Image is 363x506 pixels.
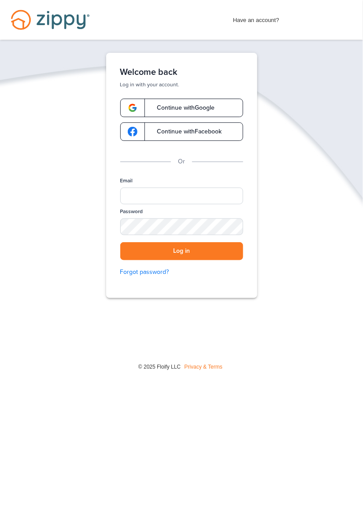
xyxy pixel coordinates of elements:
input: Password [120,218,243,235]
span: © 2025 Floify LLC [138,364,181,370]
button: Log in [120,242,243,260]
h1: Welcome back [120,67,243,78]
span: Continue with Google [148,105,215,111]
p: Or [178,157,185,166]
a: google-logoContinue withGoogle [120,99,243,117]
a: Privacy & Terms [185,364,222,370]
span: Have an account? [233,11,279,25]
a: Forgot password? [120,267,243,277]
img: google-logo [128,103,137,113]
a: google-logoContinue withFacebook [120,122,243,141]
img: google-logo [128,127,137,137]
label: Password [120,208,143,215]
span: Continue with Facebook [148,129,222,135]
label: Email [120,177,133,185]
input: Email [120,188,243,204]
p: Log in with your account. [120,81,243,88]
